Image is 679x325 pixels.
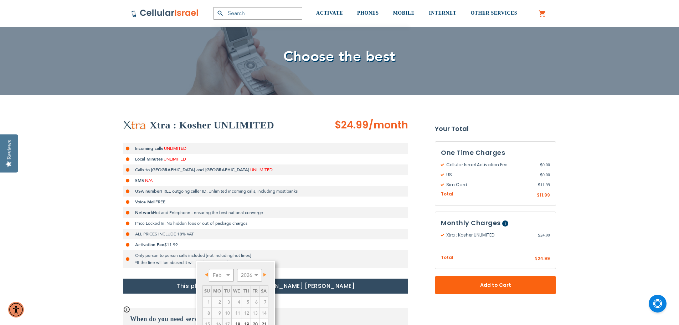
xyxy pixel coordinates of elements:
[540,162,542,168] span: $
[538,182,540,188] span: $
[123,279,408,294] h1: This plan is approved by [PERSON_NAME] [PERSON_NAME]
[237,269,262,281] select: Select year
[458,281,533,289] span: Add to Cart
[540,172,550,178] span: 0.00
[441,162,540,168] span: Cellular Israel Activation Fee
[470,10,517,16] span: OTHER SERVICES
[540,172,542,178] span: $
[135,188,161,194] strong: USA number
[535,256,537,262] span: $
[537,255,550,261] span: 24.99
[164,242,178,248] span: $11.99
[131,9,199,17] img: Cellular Israel Logo
[369,118,408,132] span: /month
[441,218,501,227] span: Monthly Charges
[441,254,453,261] span: Total
[8,302,24,318] div: Accessibility Menu
[213,7,302,20] input: Search
[150,118,274,132] h2: Xtra : Kosher UNLIMITED
[123,218,408,229] li: Price Locked In: No hidden fees or out-of-package charges
[164,156,186,162] span: UNLIMITED
[153,210,263,215] span: Hot and Pelephone - ensuring the best national converge
[135,146,163,151] strong: Incoming calls
[429,10,456,16] span: INTERNET
[441,191,453,198] span: Total
[393,10,415,16] span: MOBILE
[123,250,408,268] li: Only person to person calls included [not including hot lines] *If the line will be abused it wil...
[540,162,550,168] span: 0.00
[335,118,369,132] span: $24.99
[209,269,234,281] select: Select month
[161,188,298,194] span: FREE outgoing caller ID, Unlimited incoming calls, including most banks
[135,156,163,162] strong: Local Minutes
[250,167,273,173] span: UNLIMITED
[441,182,538,188] span: Sim Card
[538,232,550,238] span: 24.99
[123,229,408,239] li: ALL PRICES INCLUDE 18% VAT
[6,140,12,159] div: Reviews
[357,10,379,16] span: PHONES
[441,172,540,178] span: US
[263,273,266,276] span: Next
[164,146,186,151] span: UNLIMITED
[435,276,556,294] button: Add to Cart
[441,232,538,238] span: Xtra : Kosher UNLIMITED
[123,121,146,130] img: Xtra : Kosher UNLIMITED
[135,210,153,215] strong: Network
[135,167,249,173] strong: Calls to [GEOGRAPHIC_DATA] and [GEOGRAPHIC_DATA]
[540,192,550,198] span: 11.99
[259,270,268,279] a: Next
[538,182,550,188] span: 11.99
[283,47,396,66] span: Choose the best
[435,123,556,134] strong: Your Total
[155,199,165,205] span: FREE
[441,147,550,158] h3: One Time Charges
[145,178,153,183] span: N/A
[135,199,155,205] strong: Voice Mail
[205,273,208,276] span: Prev
[537,192,540,199] span: $
[203,270,212,279] a: Prev
[538,232,540,238] span: $
[135,242,164,248] strong: Activation Fee
[316,10,343,16] span: ACTIVATE
[502,220,508,227] span: Help
[135,178,144,183] strong: SMS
